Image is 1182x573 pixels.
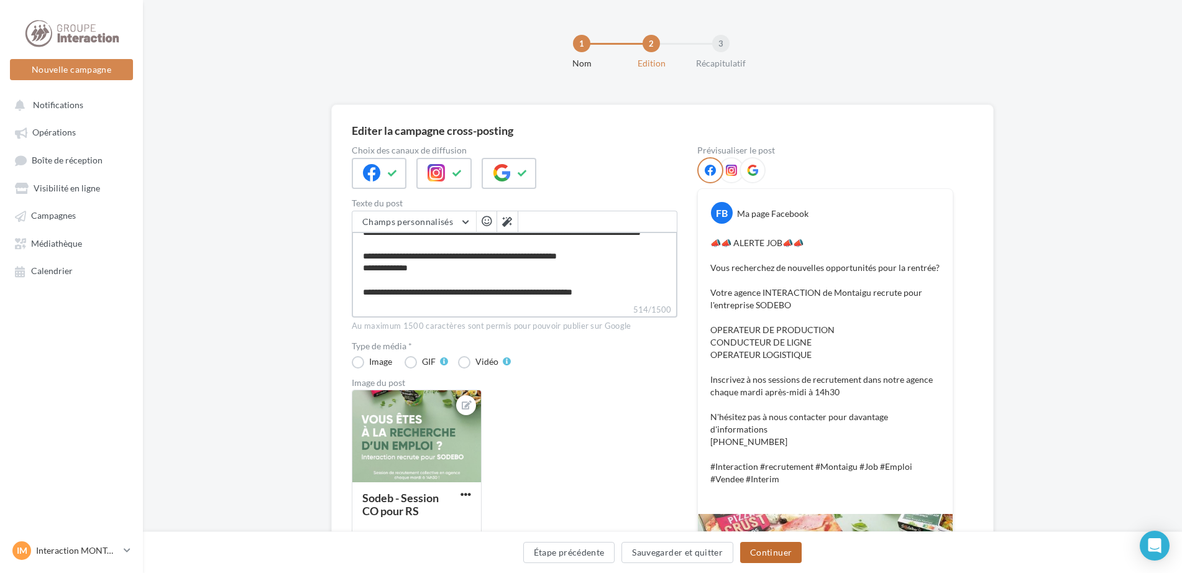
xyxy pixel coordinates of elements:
p: 📣📣 ALERTE JOB📣📣 Vous recherchez de nouvelles opportunités pour la rentrée? Votre agence INTERACTI... [710,237,940,498]
a: Opérations [7,121,135,143]
div: Open Intercom Messenger [1140,531,1170,561]
span: Opérations [32,127,76,138]
button: Nouvelle campagne [10,59,133,80]
button: Champs personnalisés [352,211,476,232]
a: Boîte de réception [7,149,135,172]
span: IM [17,544,27,557]
label: Type de média * [352,342,677,351]
div: Sodeb - Session CO pour RS [362,491,439,518]
label: Texte du post [352,199,677,208]
div: GIF [422,357,436,366]
div: Prévisualiser le post [697,146,953,155]
button: Continuer [740,542,802,563]
button: Étape précédente [523,542,615,563]
div: 1 [573,35,590,52]
span: Notifications [33,99,83,110]
span: Champs personnalisés [362,216,453,227]
label: Choix des canaux de diffusion [352,146,677,155]
div: FB [711,202,733,224]
div: Récapitulatif [681,57,761,70]
div: Image du post [352,378,677,387]
div: Vidéo [475,357,498,366]
span: Médiathèque [31,238,82,249]
div: 3 [712,35,730,52]
div: Au maximum 1500 caractères sont permis pour pouvoir publier sur Google [352,321,677,332]
div: Nom [542,57,621,70]
span: Calendrier [31,266,73,277]
button: Sauvegarder et quitter [621,542,733,563]
a: IM Interaction MONTAIGU [10,539,133,562]
p: Interaction MONTAIGU [36,544,119,557]
a: Calendrier [7,259,135,282]
div: Ma page Facebook [737,208,809,220]
span: Campagnes [31,211,76,221]
a: Campagnes [7,204,135,226]
span: Visibilité en ligne [34,183,100,193]
a: Visibilité en ligne [7,176,135,199]
div: Editer la campagne cross-posting [352,125,513,136]
button: Notifications [7,93,131,116]
div: Edition [612,57,691,70]
div: 2 [643,35,660,52]
a: Médiathèque [7,232,135,254]
label: 514/1500 [352,303,677,318]
div: Image [369,357,392,366]
span: Boîte de réception [32,155,103,165]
